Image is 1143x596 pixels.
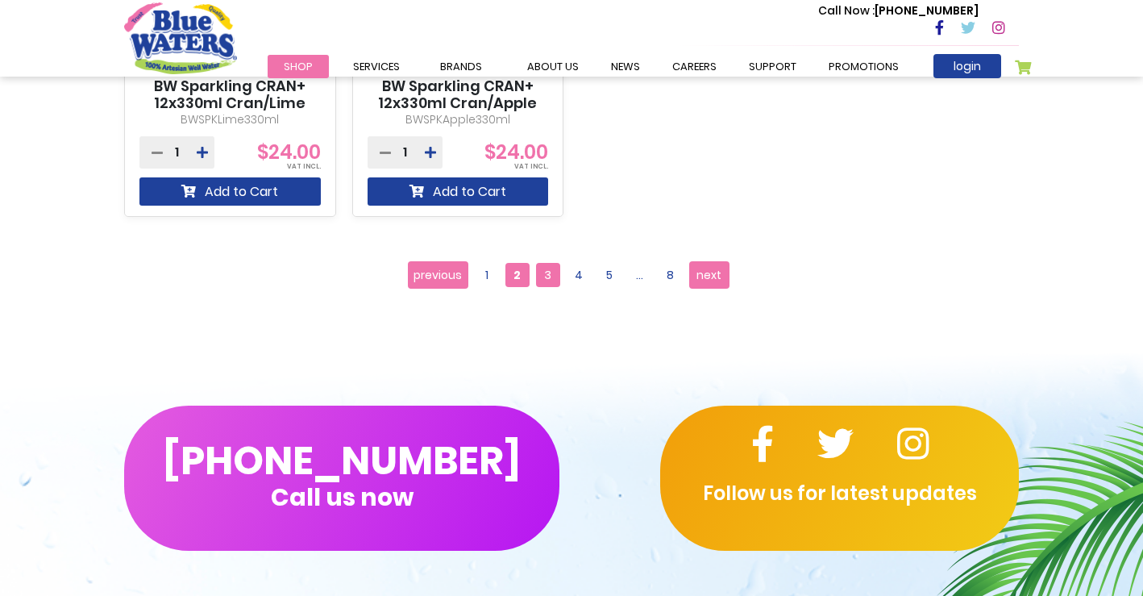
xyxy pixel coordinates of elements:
[440,59,482,74] span: Brands
[408,261,468,289] a: previous
[139,177,321,206] button: Add to Cart
[656,55,733,78] a: careers
[659,263,683,287] a: 8
[818,2,979,19] p: [PHONE_NUMBER]
[696,263,721,287] span: next
[689,261,729,289] a: next
[660,479,1019,508] p: Follow us for latest updates
[567,263,591,287] a: 4
[284,59,313,74] span: Shop
[818,2,875,19] span: Call Now :
[414,263,462,287] span: previous
[124,2,237,73] a: store logo
[139,111,321,128] p: BWSPKLime330ml
[271,493,414,502] span: Call us now
[505,263,530,287] span: 2
[628,263,652,287] a: ...
[595,55,656,78] a: News
[813,55,915,78] a: Promotions
[368,177,549,206] button: Add to Cart
[597,263,621,287] a: 5
[933,54,1001,78] a: login
[511,55,595,78] a: about us
[733,55,813,78] a: support
[124,406,559,551] button: [PHONE_NUMBER]Call us now
[257,139,321,165] span: $24.00
[536,263,560,287] a: 3
[139,77,321,112] a: BW Sparkling CRAN+ 12x330ml Cran/Lime
[475,263,499,287] a: 1
[484,139,548,165] span: $24.00
[368,77,549,112] a: BW Sparkling CRAN+ 12x330ml Cran/Apple
[353,59,400,74] span: Services
[368,111,549,128] p: BWSPKApple330ml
